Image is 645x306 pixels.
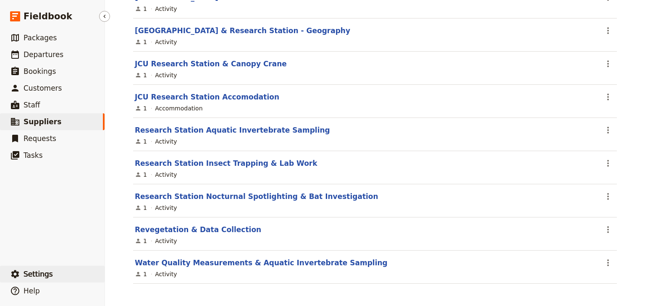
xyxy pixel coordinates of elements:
a: Research Station Insect Trapping & Lab Work [135,159,317,167]
button: Actions [601,189,615,204]
a: Research Station Aquatic Invertebrate Sampling [135,126,330,134]
div: 1 [135,38,147,46]
div: 1 [135,170,147,179]
div: 1 [135,5,147,13]
div: Accommodation [155,104,202,112]
span: Customers [24,84,62,92]
span: Help [24,287,40,295]
div: 1 [135,270,147,278]
div: Activity [155,137,177,146]
span: Staff [24,101,40,109]
span: Fieldbook [24,10,72,23]
div: Activity [155,270,177,278]
div: Activity [155,38,177,46]
span: Departures [24,50,63,59]
button: Actions [601,57,615,71]
div: Activity [155,204,177,212]
div: Activity [155,237,177,245]
a: Water Quality Measurements & Aquatic Invertebrate Sampling [135,259,388,267]
button: Actions [601,222,615,237]
a: [GEOGRAPHIC_DATA] & Research Station - Geography [135,26,350,35]
div: Activity [155,71,177,79]
div: 1 [135,204,147,212]
span: Suppliers [24,118,61,126]
div: Activity [155,170,177,179]
a: Research Station Nocturnal Spotlighting & Bat Investigation [135,192,378,201]
span: Packages [24,34,57,42]
span: Tasks [24,151,43,160]
div: 1 [135,237,147,245]
span: Bookings [24,67,56,76]
div: 1 [135,137,147,146]
button: Actions [601,156,615,170]
button: Hide menu [99,11,110,22]
button: Actions [601,24,615,38]
button: Actions [601,90,615,104]
button: Actions [601,123,615,137]
a: JCU Research Station & Canopy Crane [135,60,287,68]
div: 1 [135,104,147,112]
button: Actions [601,256,615,270]
a: JCU Research Station Accomodation [135,93,279,101]
div: Activity [155,5,177,13]
a: Revegetation & Data Collection [135,225,261,234]
span: Requests [24,134,56,143]
div: 1 [135,71,147,79]
span: Settings [24,270,53,278]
